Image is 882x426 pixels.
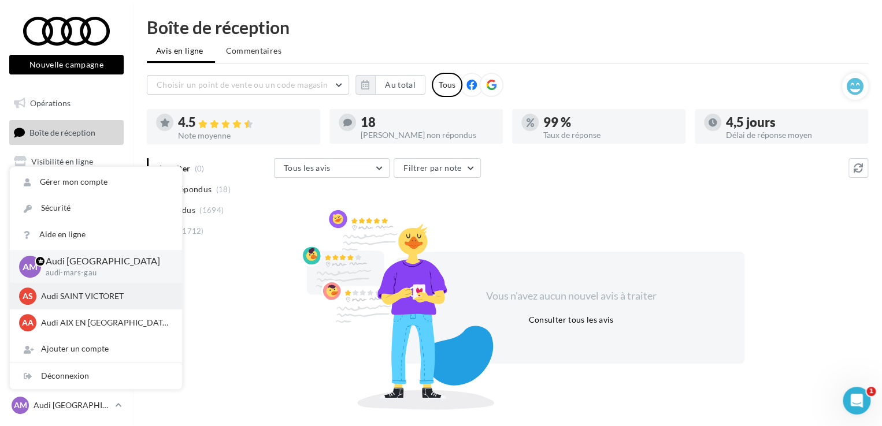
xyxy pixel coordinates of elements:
[10,222,182,248] a: Aide en ligne
[216,185,231,194] span: (18)
[31,156,93,166] span: Visibilité en ligne
[199,205,224,215] span: (1694)
[41,317,168,328] p: Audi AIX EN [GEOGRAPHIC_DATA]
[843,387,870,414] iframe: Intercom live chat
[726,116,859,129] div: 4,5 jours
[41,290,168,302] p: Audi SAINT VICTORET
[180,226,204,236] span: (1712)
[30,98,71,108] span: Opérations
[7,91,126,115] a: Opérations
[34,399,110,411] p: Audi [GEOGRAPHIC_DATA]
[46,268,164,278] p: audi-mars-gau
[147,75,349,95] button: Choisir un point de vente ou un code magasin
[726,131,859,139] div: Délai de réponse moyen
[284,163,331,173] span: Tous les avis
[375,75,425,95] button: Au total
[543,116,676,129] div: 99 %
[9,394,124,416] a: AM Audi [GEOGRAPHIC_DATA]
[46,255,164,268] p: Audi [GEOGRAPHIC_DATA]
[10,363,182,389] div: Déconnexion
[432,73,462,97] div: Tous
[543,131,676,139] div: Taux de réponse
[23,260,38,273] span: AM
[9,55,124,74] button: Nouvelle campagne
[361,131,494,139] div: [PERSON_NAME] non répondus
[10,169,182,195] a: Gérer mon compte
[355,75,425,95] button: Au total
[274,158,390,178] button: Tous les avis
[7,120,126,145] a: Boîte de réception
[7,236,126,270] a: PLV et print personnalisable
[394,158,481,178] button: Filtrer par note
[866,387,876,396] span: 1
[23,290,33,302] span: AS
[361,116,494,129] div: 18
[29,127,95,137] span: Boîte de réception
[178,132,311,140] div: Note moyenne
[22,317,34,328] span: AA
[524,313,618,327] button: Consulter tous les avis
[14,399,27,411] span: AM
[226,45,281,57] span: Commentaires
[158,184,212,195] span: Non répondus
[178,116,311,129] div: 4.5
[472,289,670,304] div: Vous n'avez aucun nouvel avis à traiter
[7,150,126,174] a: Visibilité en ligne
[157,80,328,89] span: Choisir un point de vente ou un code magasin
[10,195,182,221] a: Sécurité
[10,336,182,362] div: Ajouter un compte
[147,18,868,36] div: Boîte de réception
[7,207,126,231] a: Médiathèque
[7,178,126,203] a: Campagnes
